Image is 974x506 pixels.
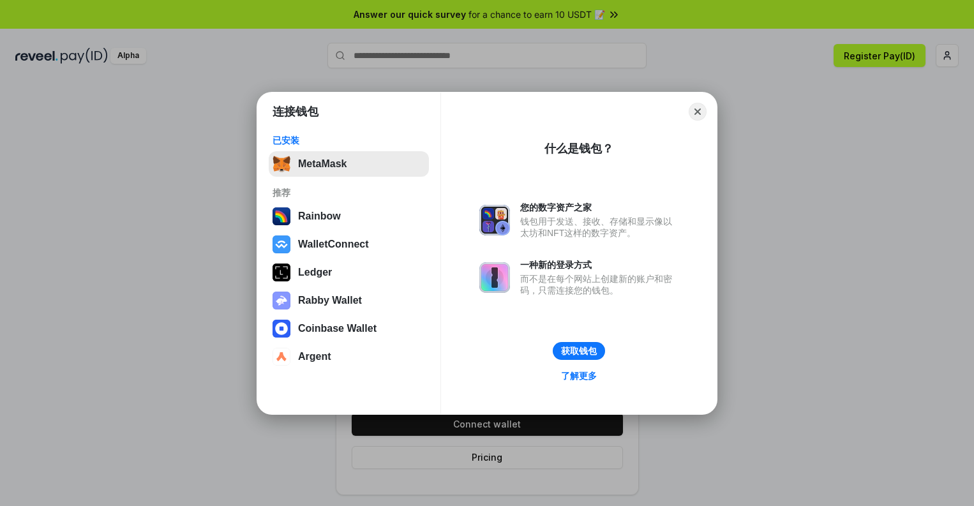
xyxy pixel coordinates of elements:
button: MetaMask [269,151,429,177]
h1: 连接钱包 [273,104,318,119]
button: Argent [269,344,429,369]
div: Ledger [298,267,332,278]
div: 什么是钱包？ [544,141,613,156]
img: svg+xml,%3Csvg%20width%3D%2228%22%20height%3D%2228%22%20viewBox%3D%220%200%2028%2028%22%20fill%3D... [273,320,290,338]
img: svg+xml,%3Csvg%20xmlns%3D%22http%3A%2F%2Fwww.w3.org%2F2000%2Fsvg%22%20width%3D%2228%22%20height%3... [273,264,290,281]
button: Rainbow [269,204,429,229]
img: svg+xml,%3Csvg%20width%3D%2228%22%20height%3D%2228%22%20viewBox%3D%220%200%2028%2028%22%20fill%3D... [273,235,290,253]
div: Coinbase Wallet [298,323,377,334]
div: WalletConnect [298,239,369,250]
div: 已安装 [273,135,425,146]
button: Ledger [269,260,429,285]
div: 而不是在每个网站上创建新的账户和密码，只需连接您的钱包。 [520,273,678,296]
div: 获取钱包 [561,345,597,357]
img: svg+xml,%3Csvg%20xmlns%3D%22http%3A%2F%2Fwww.w3.org%2F2000%2Fsvg%22%20fill%3D%22none%22%20viewBox... [479,205,510,235]
div: 钱包用于发送、接收、存储和显示像以太坊和NFT这样的数字资产。 [520,216,678,239]
div: 推荐 [273,187,425,198]
div: 您的数字资产之家 [520,202,678,213]
img: svg+xml,%3Csvg%20xmlns%3D%22http%3A%2F%2Fwww.w3.org%2F2000%2Fsvg%22%20fill%3D%22none%22%20viewBox... [479,262,510,293]
div: Argent [298,351,331,362]
img: svg+xml,%3Csvg%20xmlns%3D%22http%3A%2F%2Fwww.w3.org%2F2000%2Fsvg%22%20fill%3D%22none%22%20viewBox... [273,292,290,309]
button: Rabby Wallet [269,288,429,313]
button: WalletConnect [269,232,429,257]
img: svg+xml,%3Csvg%20width%3D%22120%22%20height%3D%22120%22%20viewBox%3D%220%200%20120%20120%22%20fil... [273,207,290,225]
button: Coinbase Wallet [269,316,429,341]
button: 获取钱包 [553,342,605,360]
img: svg+xml,%3Csvg%20width%3D%2228%22%20height%3D%2228%22%20viewBox%3D%220%200%2028%2028%22%20fill%3D... [273,348,290,366]
div: MetaMask [298,158,347,170]
a: 了解更多 [553,368,604,384]
div: 一种新的登录方式 [520,259,678,271]
button: Close [689,103,707,121]
div: Rabby Wallet [298,295,362,306]
div: 了解更多 [561,370,597,382]
img: svg+xml,%3Csvg%20fill%3D%22none%22%20height%3D%2233%22%20viewBox%3D%220%200%2035%2033%22%20width%... [273,155,290,173]
div: Rainbow [298,211,341,222]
